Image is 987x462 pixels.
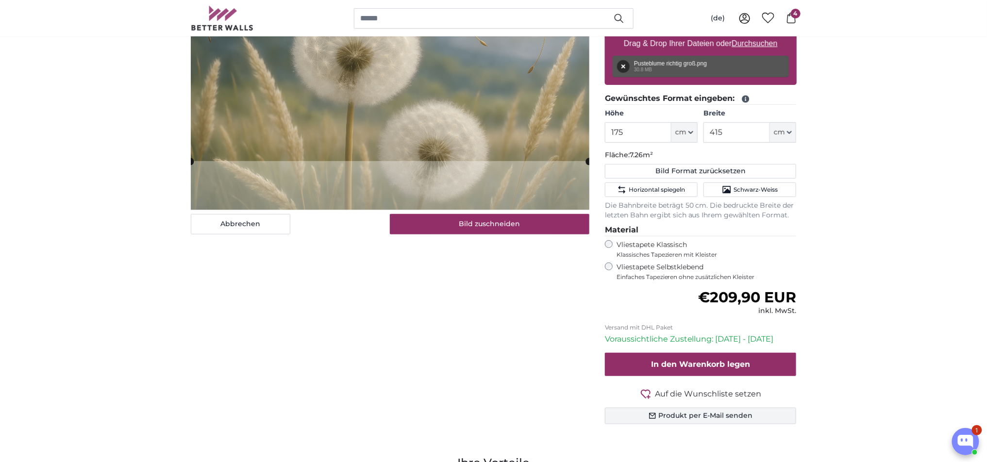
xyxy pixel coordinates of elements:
button: Auf die Wunschliste setzen [605,388,797,400]
button: Horizontal spiegeln [605,182,698,197]
span: Schwarz-Weiss [734,186,778,194]
span: Einfaches Tapezieren ohne zusätzlichen Kleister [617,273,797,281]
label: Vliestapete Selbstklebend [617,263,797,281]
button: cm [770,122,796,143]
legend: Gewünschtes Format eingeben: [605,93,797,105]
span: cm [675,128,686,137]
span: Auf die Wunschliste setzen [655,388,762,400]
span: In den Warenkorb legen [651,360,750,369]
span: 7.26m² [630,150,653,159]
button: Schwarz-Weiss [703,182,796,197]
p: Fläche: [605,150,797,160]
button: Abbrechen [191,214,290,234]
label: Vliestapete Klassisch [617,240,788,259]
button: Produkt per E-Mail senden [605,408,797,424]
u: Durchsuchen [732,39,777,48]
span: €209,90 EUR [698,288,796,306]
button: Open chatbox [952,428,979,455]
img: Betterwalls [191,6,254,31]
p: Versand mit DHL Paket [605,324,797,331]
button: (de) [703,10,733,27]
button: In den Warenkorb legen [605,353,797,376]
div: 1 [972,425,982,435]
legend: Material [605,224,797,236]
button: Bild zuschneiden [390,214,589,234]
button: cm [671,122,698,143]
span: 4 [791,9,801,18]
p: Voraussichtliche Zustellung: [DATE] - [DATE] [605,333,797,345]
span: Horizontal spiegeln [629,186,685,194]
span: Klassisches Tapezieren mit Kleister [617,251,788,259]
span: cm [774,128,785,137]
p: Die Bahnbreite beträgt 50 cm. Die bedruckte Breite der letzten Bahn ergibt sich aus Ihrem gewählt... [605,201,797,220]
label: Breite [703,109,796,118]
div: inkl. MwSt. [698,306,796,316]
button: Bild Format zurücksetzen [605,164,797,179]
label: Höhe [605,109,698,118]
label: Drag & Drop Ihrer Dateien oder [620,34,782,53]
